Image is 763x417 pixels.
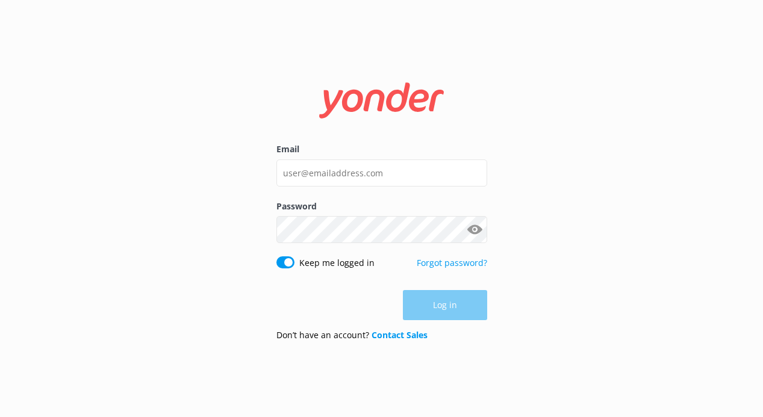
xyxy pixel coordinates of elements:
label: Password [276,200,487,213]
label: Email [276,143,487,156]
button: Show password [463,218,487,242]
input: user@emailaddress.com [276,159,487,187]
a: Forgot password? [417,257,487,268]
p: Don’t have an account? [276,329,428,342]
label: Keep me logged in [299,256,375,270]
a: Contact Sales [372,329,428,341]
